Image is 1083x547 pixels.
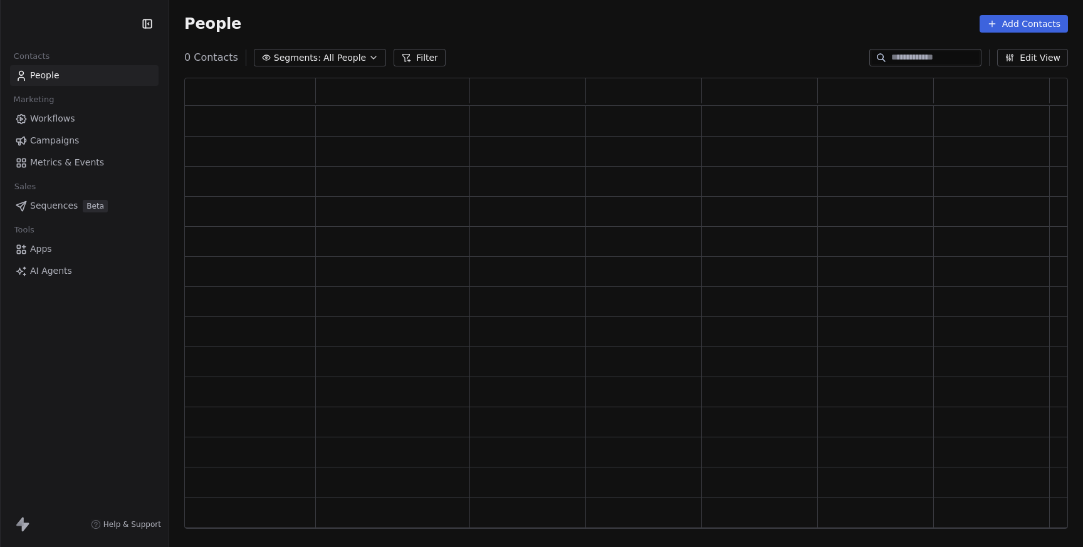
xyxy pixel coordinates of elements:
span: All People [323,51,366,65]
span: Metrics & Events [30,156,104,169]
button: Filter [394,49,446,66]
span: People [184,14,241,33]
a: Help & Support [91,519,161,529]
span: Workflows [30,112,75,125]
a: SequencesBeta [10,195,159,216]
button: Add Contacts [980,15,1068,33]
span: Marketing [8,90,60,109]
span: People [30,69,60,82]
a: AI Agents [10,261,159,281]
span: 0 Contacts [184,50,238,65]
span: AI Agents [30,264,72,278]
span: Sequences [30,199,78,212]
span: Contacts [8,47,55,66]
button: Edit View [997,49,1068,66]
a: Campaigns [10,130,159,151]
span: Tools [9,221,39,239]
a: Workflows [10,108,159,129]
a: People [10,65,159,86]
span: Campaigns [30,134,79,147]
span: Help & Support [103,519,161,529]
a: Metrics & Events [10,152,159,173]
span: Segments: [274,51,321,65]
span: Apps [30,242,52,256]
span: Beta [83,200,108,212]
a: Apps [10,239,159,259]
span: Sales [9,177,41,196]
